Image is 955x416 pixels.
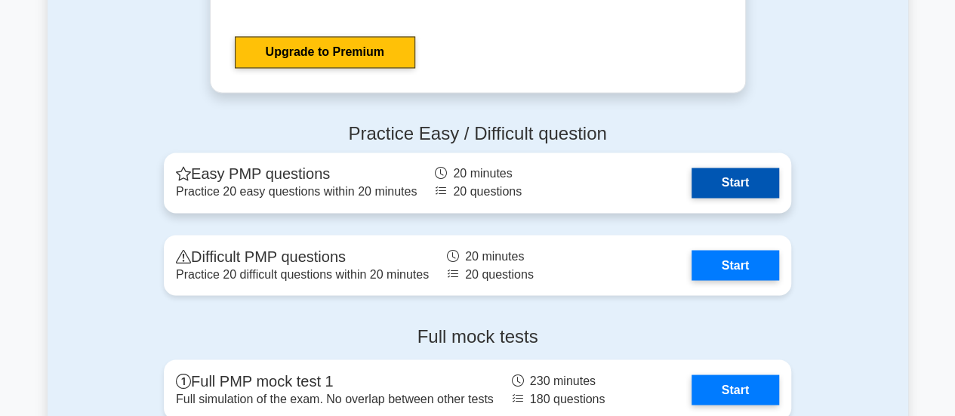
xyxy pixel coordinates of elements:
[692,168,779,198] a: Start
[164,325,791,347] h4: Full mock tests
[692,374,779,405] a: Start
[692,250,779,280] a: Start
[235,36,415,68] a: Upgrade to Premium
[164,123,791,145] h4: Practice Easy / Difficult question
